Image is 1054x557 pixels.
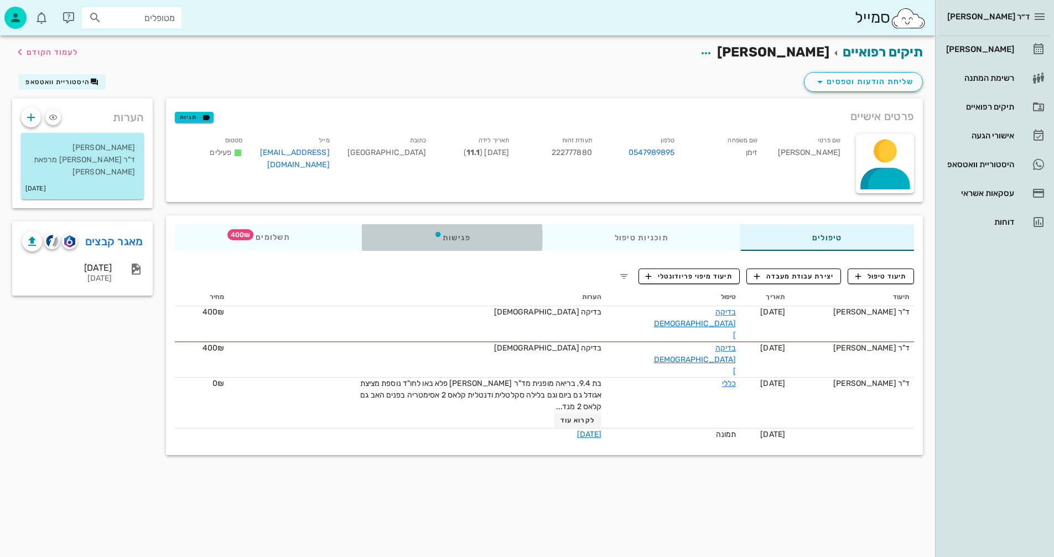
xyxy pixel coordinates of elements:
[12,99,153,131] div: הערות
[760,307,785,317] span: [DATE]
[939,122,1050,149] a: אישורי הגעה
[180,112,209,122] span: תגיות
[890,7,926,29] img: SmileCloud logo
[944,102,1014,111] div: תיקים רפואיים
[554,412,602,428] button: לקרוא עוד
[410,137,427,144] small: כתובת
[944,160,1014,169] div: היסטוריית וואטסאפ
[754,271,834,281] span: יצירת עבודת מעבדה
[30,142,135,178] p: [PERSON_NAME] ד"ר [PERSON_NAME] מרפאת [PERSON_NAME]
[766,132,849,178] div: [PERSON_NAME]
[939,180,1050,207] a: עסקאות אשראי
[684,132,767,178] div: זימן
[843,44,923,60] a: תיקים רפואיים
[203,343,224,353] span: 400₪
[62,234,77,249] button: romexis logo
[85,233,143,250] a: מאגר קבצים
[629,147,675,159] a: 0547989895
[360,379,602,411] span: בת 9.4, בריאה מופנית מד"ר [PERSON_NAME] פלא באו לחו"ד נוספת מציצת אגודל גם ביום וגם בלילה סקלטלית...
[717,44,829,60] span: [PERSON_NAME]
[560,416,595,424] span: לקרוא עוד
[939,151,1050,178] a: היסטוריית וואטסאפ
[347,148,427,157] span: [GEOGRAPHIC_DATA]
[728,137,757,144] small: שם משפחה
[654,307,736,340] a: בדיקה [DEMOGRAPHIC_DATA]
[855,271,907,281] span: תיעוד טיפול
[939,209,1050,235] a: דוחות
[27,48,78,57] span: לעמוד הקודם
[944,74,1014,82] div: רשימת המתנה
[25,183,46,195] small: [DATE]
[850,107,914,125] span: פרטים אישיים
[855,6,926,30] div: סמייל
[319,137,329,144] small: מייל
[939,94,1050,120] a: תיקים רפואיים
[848,269,914,284] button: תיעוד טיפול
[464,148,509,157] span: [DATE] ( )
[203,307,224,317] span: 400₪
[654,343,736,376] a: בדיקה [DEMOGRAPHIC_DATA]
[944,131,1014,140] div: אישורי הגעה
[939,65,1050,91] a: רשימת המתנה
[25,78,90,86] span: היסטוריית וואטסאפ
[794,342,910,354] div: ד"ר [PERSON_NAME]
[19,74,106,90] button: היסטוריית וואטסאפ
[22,274,112,283] div: [DATE]
[362,224,543,251] div: פגישות
[577,430,602,439] a: [DATE]
[227,229,253,240] span: תג
[33,9,39,16] span: תג
[818,137,840,144] small: שם פרטי
[760,430,785,439] span: [DATE]
[804,72,923,92] button: שליחת הודעות וטפסים
[260,148,330,169] a: [EMAIL_ADDRESS][DOMAIN_NAME]
[716,430,736,439] span: תמונה
[606,288,740,306] th: טיפול
[229,288,606,306] th: הערות
[944,45,1014,54] div: [PERSON_NAME]
[466,148,480,157] strong: 11.1
[740,288,790,306] th: תאריך
[22,262,112,273] div: [DATE]
[494,307,601,317] span: בדיקה [DEMOGRAPHIC_DATA]
[225,137,243,144] small: סטטוס
[210,148,231,157] span: פעילים
[552,148,592,157] span: 222777880
[794,306,910,318] div: ד"ר [PERSON_NAME]
[813,75,913,89] span: שליחת הודעות וטפסים
[760,379,785,388] span: [DATE]
[944,189,1014,198] div: עסקאות אשראי
[175,288,229,306] th: מחיר
[562,137,592,144] small: תעודת זהות
[794,378,910,389] div: ד"ר [PERSON_NAME]
[212,379,224,388] span: 0₪
[722,379,736,388] a: כללי
[646,271,733,281] span: תיעוד מיפוי פריודונטלי
[479,137,509,144] small: תאריך לידה
[944,218,1014,226] div: דוחות
[661,137,675,144] small: טלפון
[746,269,841,284] button: יצירת עבודת מעבדה
[760,343,785,353] span: [DATE]
[44,234,60,249] button: cliniview logo
[175,112,214,123] button: תגיות
[247,234,290,241] span: תשלומים
[13,42,78,62] button: לעמוד הקודם
[740,224,914,251] div: טיפולים
[543,224,740,251] div: תוכניות טיפול
[638,269,740,284] button: תיעוד מיפוי פריודונטלי
[947,12,1030,22] span: ד״ר [PERSON_NAME]
[939,36,1050,63] a: [PERSON_NAME]
[46,235,59,247] img: cliniview logo
[790,288,914,306] th: תיעוד
[64,235,75,247] img: romexis logo
[494,343,601,353] span: בדיקה [DEMOGRAPHIC_DATA]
